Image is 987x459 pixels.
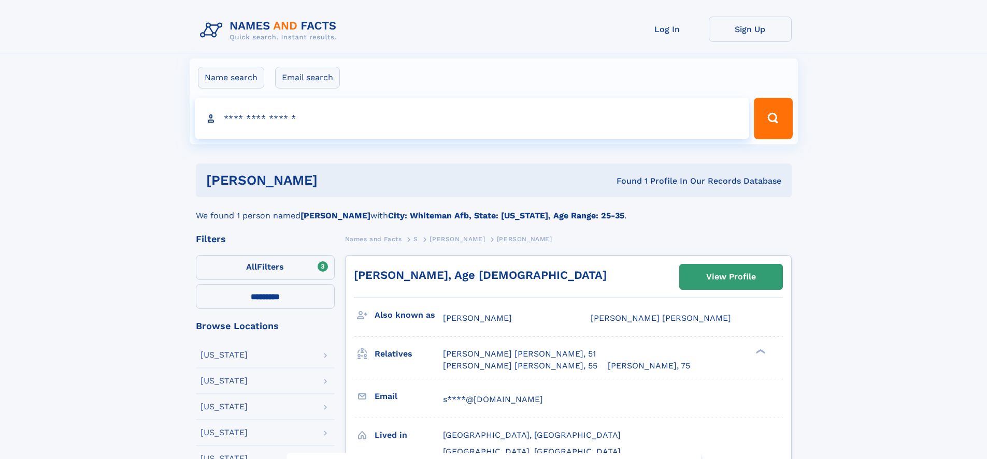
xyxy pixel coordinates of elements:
[591,313,731,323] span: [PERSON_NAME] [PERSON_NAME]
[709,17,792,42] a: Sign Up
[706,265,756,289] div: View Profile
[196,17,345,45] img: Logo Names and Facts
[443,348,596,360] a: [PERSON_NAME] [PERSON_NAME], 51
[430,235,485,243] span: [PERSON_NAME]
[196,255,335,280] label: Filters
[246,262,257,272] span: All
[301,211,370,220] b: [PERSON_NAME]
[206,174,467,187] h1: [PERSON_NAME]
[497,235,552,243] span: [PERSON_NAME]
[413,232,418,245] a: S
[443,313,512,323] span: [PERSON_NAME]
[201,377,248,385] div: [US_STATE]
[201,403,248,411] div: [US_STATE]
[375,388,443,405] h3: Email
[680,264,782,289] a: View Profile
[443,360,597,372] a: [PERSON_NAME] [PERSON_NAME], 55
[375,345,443,363] h3: Relatives
[195,98,750,139] input: search input
[626,17,709,42] a: Log In
[198,67,264,88] label: Name search
[196,234,335,244] div: Filters
[345,232,402,245] a: Names and Facts
[375,426,443,444] h3: Lived in
[413,235,418,243] span: S
[375,306,443,324] h3: Also known as
[354,269,607,282] a: [PERSON_NAME], Age [DEMOGRAPHIC_DATA]
[196,321,335,331] div: Browse Locations
[753,348,766,355] div: ❯
[443,430,621,440] span: [GEOGRAPHIC_DATA], [GEOGRAPHIC_DATA]
[443,447,621,456] span: [GEOGRAPHIC_DATA], [GEOGRAPHIC_DATA]
[467,175,781,187] div: Found 1 Profile In Our Records Database
[201,351,248,359] div: [US_STATE]
[275,67,340,88] label: Email search
[201,428,248,437] div: [US_STATE]
[754,98,792,139] button: Search Button
[388,211,624,220] b: City: Whiteman Afb, State: [US_STATE], Age Range: 25-35
[608,360,690,372] a: [PERSON_NAME], 75
[196,197,792,222] div: We found 1 person named with .
[430,232,485,245] a: [PERSON_NAME]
